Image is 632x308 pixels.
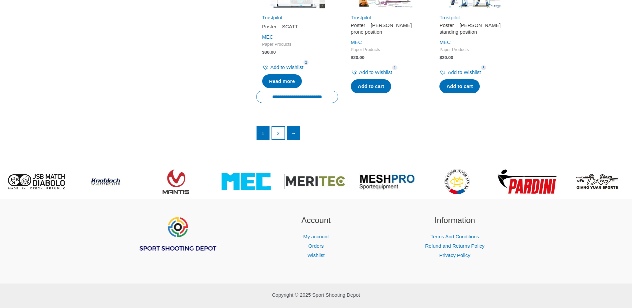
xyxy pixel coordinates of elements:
aside: Footer Widget 1 [116,214,239,268]
a: Trustpilot [439,15,460,20]
h2: Poster – SCATT [262,23,332,30]
a: Terms And Conditions [430,234,479,239]
a: Add to Wishlist [439,68,481,77]
nav: Product Pagination [256,126,516,143]
a: Add to cart: “Poster - Ivana Maksimovic prone position” [351,79,391,93]
span: 1 [392,65,397,70]
a: → [287,127,300,139]
a: Refund and Returns Policy [425,243,484,249]
p: Copyright © 2025 Sport Shooting Depot [116,290,516,300]
a: My account [303,234,329,239]
nav: Account [255,232,377,260]
a: Orders [309,243,324,249]
a: Read more about “Poster - SCATT” [262,74,302,88]
a: MEC [351,39,362,45]
span: Add to Wishlist [448,69,481,75]
a: MEC [262,34,273,40]
span: Page 1 [257,127,270,139]
a: Add to Wishlist [262,63,304,72]
span: $ [439,55,442,60]
a: Page 2 [272,127,285,139]
a: Privacy Policy [439,252,470,258]
span: 2 [304,60,309,65]
aside: Footer Widget 2 [255,214,377,260]
span: Paper Products [351,47,421,53]
a: Trustpilot [262,15,283,20]
aside: Footer Widget 3 [394,214,516,260]
a: Add to Wishlist [351,68,392,77]
span: Add to Wishlist [271,64,304,70]
span: Paper Products [262,42,332,47]
a: Poster – [PERSON_NAME] prone position [351,22,421,38]
a: Add to cart: “Poster - Istvan Peni standing position” [439,79,480,93]
span: $ [351,55,353,60]
h2: Information [394,214,516,227]
span: 3 [481,65,486,70]
bdi: 20.00 [351,55,364,60]
a: Trustpilot [351,15,371,20]
a: Wishlist [308,252,325,258]
span: Add to Wishlist [359,69,392,75]
a: MEC [439,39,450,45]
span: $ [262,50,265,55]
bdi: 30.00 [262,50,276,55]
nav: Information [394,232,516,260]
h2: Poster – [PERSON_NAME] standing position [439,22,509,35]
a: Poster – [PERSON_NAME] standing position [439,22,509,38]
bdi: 20.00 [439,55,453,60]
a: Poster – SCATT [262,23,332,32]
h2: Poster – [PERSON_NAME] prone position [351,22,421,35]
h2: Account [255,214,377,227]
span: Paper Products [439,47,509,53]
